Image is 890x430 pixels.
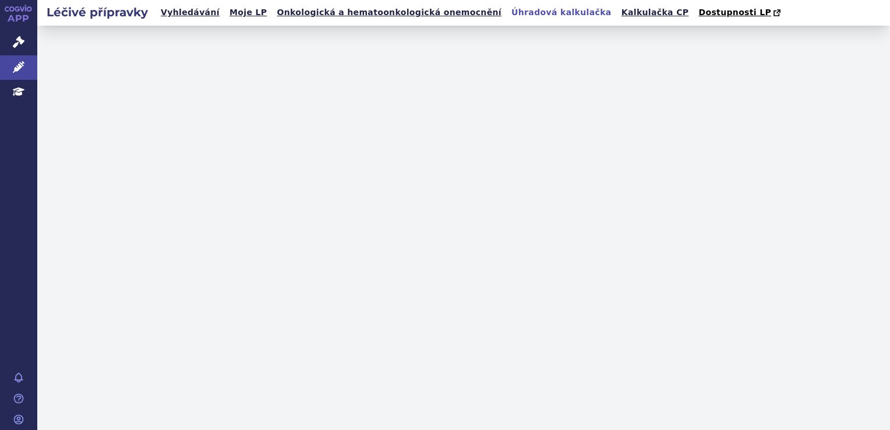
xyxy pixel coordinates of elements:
[698,8,771,17] span: Dostupnosti LP
[157,5,223,20] a: Vyhledávání
[508,5,615,20] a: Úhradová kalkulačka
[695,5,786,21] a: Dostupnosti LP
[273,5,505,20] a: Onkologická a hematoonkologická onemocnění
[226,5,270,20] a: Moje LP
[37,4,157,20] h2: Léčivé přípravky
[618,5,693,20] a: Kalkulačka CP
